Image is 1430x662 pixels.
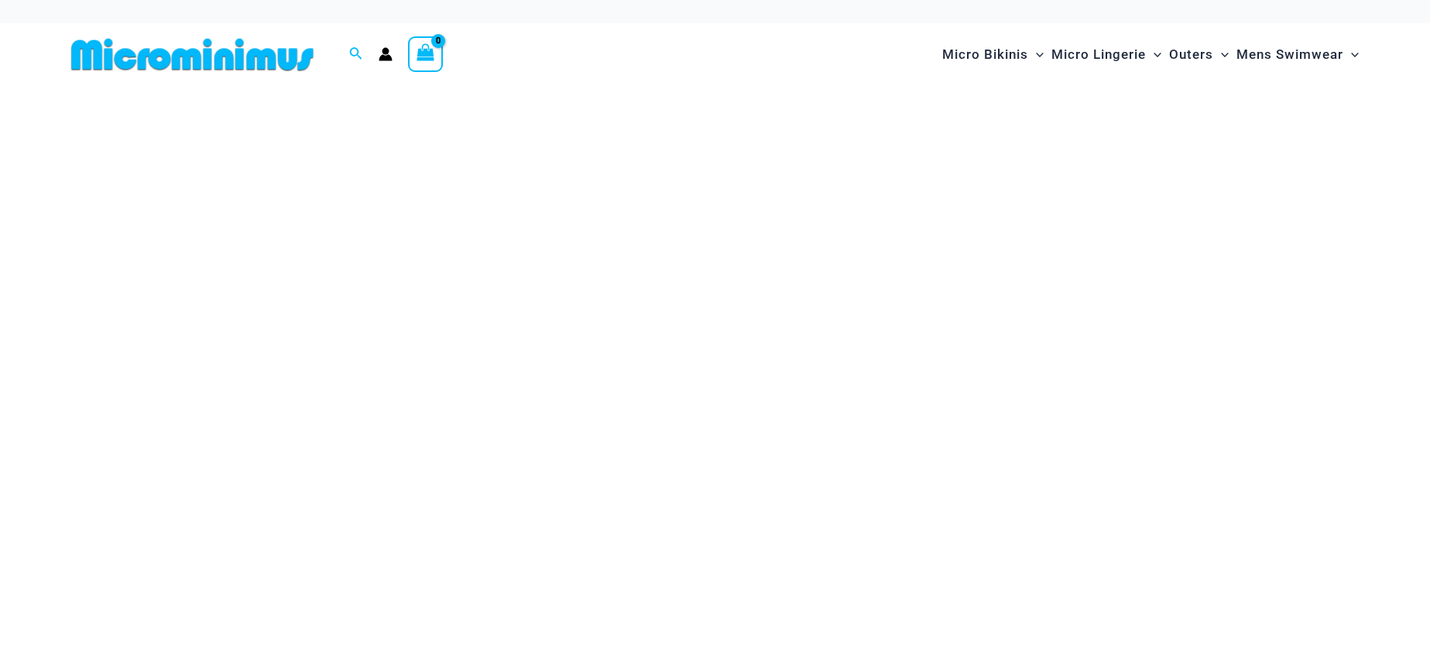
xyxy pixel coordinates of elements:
span: Mens Swimwear [1236,35,1343,74]
span: Micro Lingerie [1051,35,1146,74]
span: Menu Toggle [1213,35,1229,74]
a: Mens SwimwearMenu ToggleMenu Toggle [1233,31,1363,78]
nav: Site Navigation [936,29,1366,81]
a: OutersMenu ToggleMenu Toggle [1165,31,1233,78]
a: Micro BikinisMenu ToggleMenu Toggle [938,31,1048,78]
a: Search icon link [349,45,363,64]
img: MM SHOP LOGO FLAT [65,37,320,72]
span: Menu Toggle [1028,35,1044,74]
span: Micro Bikinis [942,35,1028,74]
a: Micro LingerieMenu ToggleMenu Toggle [1048,31,1165,78]
a: Account icon link [379,47,393,61]
a: View Shopping Cart, empty [408,36,444,72]
span: Menu Toggle [1146,35,1161,74]
span: Outers [1169,35,1213,74]
span: Menu Toggle [1343,35,1359,74]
